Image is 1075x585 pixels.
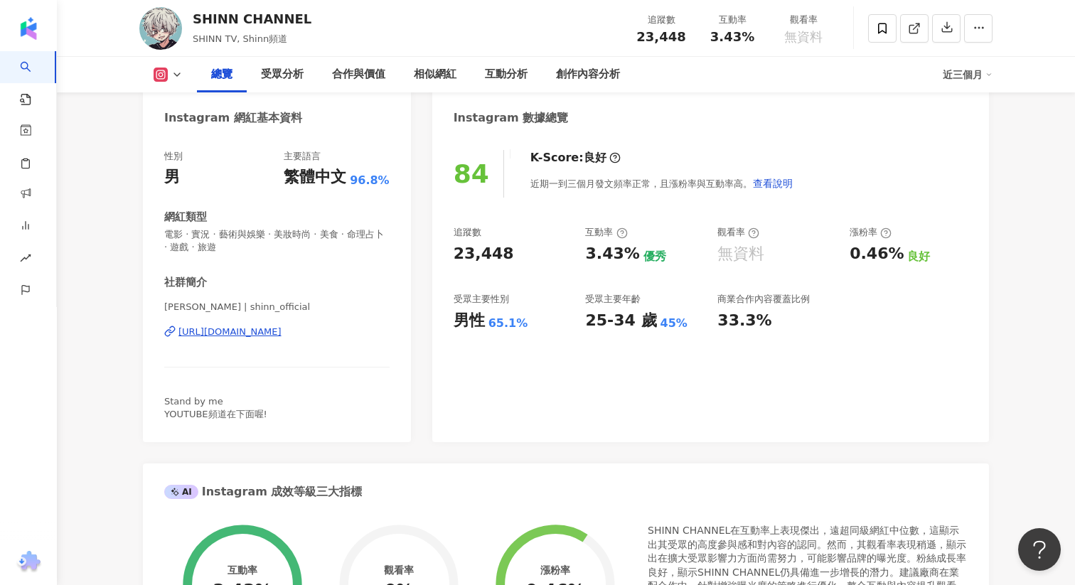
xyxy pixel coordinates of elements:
div: 商業合作內容覆蓋比例 [717,293,810,306]
div: 觀看率 [384,564,414,576]
div: 優秀 [643,249,666,264]
img: KOL Avatar [139,7,182,50]
button: 查看說明 [752,169,793,198]
div: 良好 [907,249,930,264]
a: search [20,51,48,107]
div: 0.46% [850,243,904,265]
div: 男性 [454,310,485,332]
div: AI [164,485,198,499]
span: rise [20,244,31,276]
div: 互動率 [705,13,759,27]
div: 互動分析 [485,66,528,83]
img: logo icon [17,17,40,40]
div: 追蹤數 [454,226,481,239]
span: [PERSON_NAME] | shinn_official [164,301,390,313]
div: 主要語言 [284,150,321,163]
div: 社群簡介 [164,275,207,290]
div: Instagram 網紅基本資料 [164,110,302,126]
div: 互動率 [585,226,627,239]
div: 45% [660,316,688,331]
div: 23,448 [454,243,514,265]
div: 無資料 [717,243,764,265]
span: 96.8% [350,173,390,188]
div: Instagram 成效等級三大指標 [164,484,362,500]
div: 觀看率 [776,13,830,27]
div: 漲粉率 [850,226,892,239]
div: 追蹤數 [634,13,688,27]
div: 創作內容分析 [556,66,620,83]
div: 網紅類型 [164,210,207,225]
img: chrome extension [15,551,43,574]
div: Instagram 數據總覽 [454,110,569,126]
div: [URL][DOMAIN_NAME] [178,326,282,338]
div: 觀看率 [717,226,759,239]
div: 男 [164,166,180,188]
span: Stand by me YOUTUBE頻道在下面喔! [164,396,267,419]
div: 近三個月 [943,63,993,86]
div: 繁體中文 [284,166,346,188]
div: SHINN CHANNEL [193,10,311,28]
div: 受眾分析 [261,66,304,83]
div: 相似網紅 [414,66,456,83]
div: K-Score : [530,150,621,166]
div: 互動率 [228,564,257,576]
span: 查看說明 [753,178,793,189]
div: 總覽 [211,66,232,83]
div: 65.1% [488,316,528,331]
div: 良好 [584,150,606,166]
div: 25-34 歲 [585,310,656,332]
div: 33.3% [717,310,771,332]
div: 合作與價值 [332,66,385,83]
div: 3.43% [585,243,639,265]
div: 受眾主要年齡 [585,293,641,306]
span: 電影 · 實況 · 藝術與娛樂 · 美妝時尚 · 美食 · 命理占卜 · 遊戲 · 旅遊 [164,228,390,254]
div: 受眾主要性別 [454,293,509,306]
a: [URL][DOMAIN_NAME] [164,326,390,338]
div: 漲粉率 [540,564,570,576]
span: SHINN TV, Shinn頻道 [193,33,287,44]
span: 無資料 [784,30,823,44]
div: 84 [454,159,489,188]
iframe: Help Scout Beacon - Open [1018,528,1061,571]
div: 近期一到三個月發文頻率正常，且漲粉率與互動率高。 [530,169,793,198]
span: 3.43% [710,30,754,44]
span: 23,448 [636,29,685,44]
div: 性別 [164,150,183,163]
